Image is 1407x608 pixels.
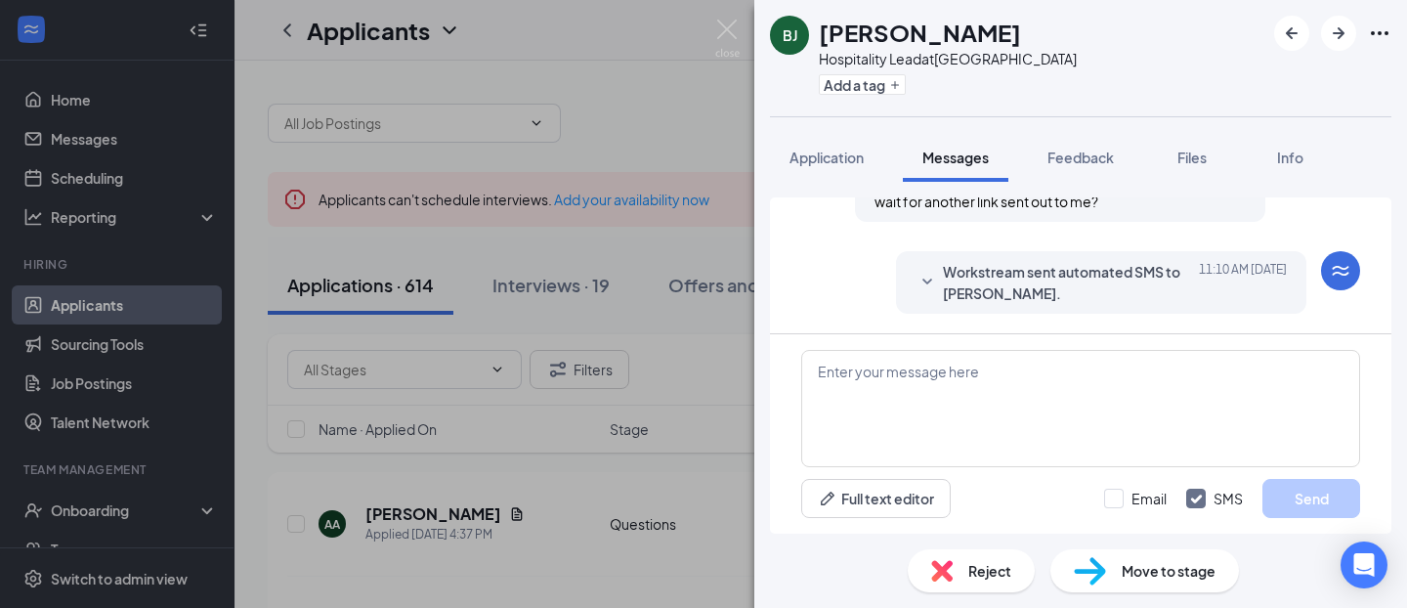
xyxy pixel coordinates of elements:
button: ArrowRight [1321,16,1356,51]
svg: Plus [889,79,901,91]
span: [DATE] 11:10 AM [1199,261,1287,304]
h1: [PERSON_NAME] [819,16,1021,49]
button: Send [1262,479,1360,518]
svg: SmallChevronDown [916,271,939,294]
svg: ArrowLeftNew [1280,22,1303,45]
svg: WorkstreamLogo [1329,259,1352,282]
span: Files [1177,149,1207,166]
button: Full text editorPen [801,479,951,518]
span: Feedback [1047,149,1114,166]
button: ArrowLeftNew [1274,16,1309,51]
svg: Pen [818,489,837,508]
span: Reject [968,560,1011,582]
span: Info [1277,149,1303,166]
span: Move to stage [1122,560,1215,582]
svg: Ellipses [1368,22,1391,45]
div: BJ [783,25,797,45]
button: PlusAdd a tag [819,74,906,95]
svg: ArrowRight [1327,22,1350,45]
div: Hospitality Lead at [GEOGRAPHIC_DATA] [819,49,1077,68]
div: Open Intercom Messenger [1341,542,1387,588]
span: Messages [922,149,989,166]
span: Application [789,149,864,166]
span: Workstream sent automated SMS to [PERSON_NAME]. [943,261,1199,304]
